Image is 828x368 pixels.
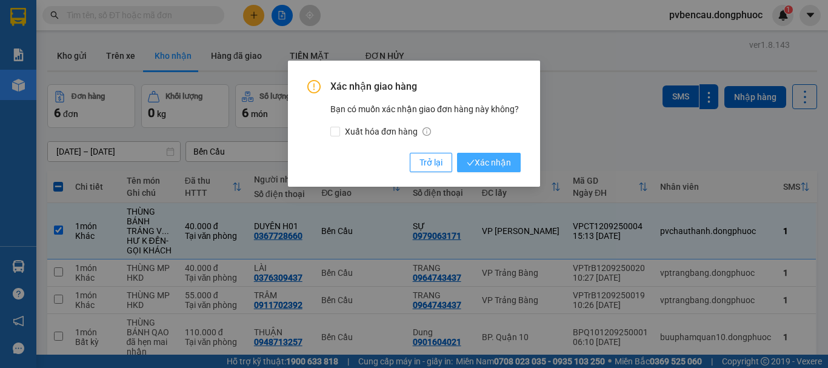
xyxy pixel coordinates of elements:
[307,80,321,93] span: exclamation-circle
[330,102,521,138] div: Bạn có muốn xác nhận giao đơn hàng này không?
[419,156,442,169] span: Trở lại
[467,159,475,167] span: check
[330,80,521,93] span: Xác nhận giao hàng
[457,153,521,172] button: checkXác nhận
[410,153,452,172] button: Trở lại
[340,125,436,138] span: Xuất hóa đơn hàng
[467,156,511,169] span: Xác nhận
[422,127,431,136] span: info-circle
